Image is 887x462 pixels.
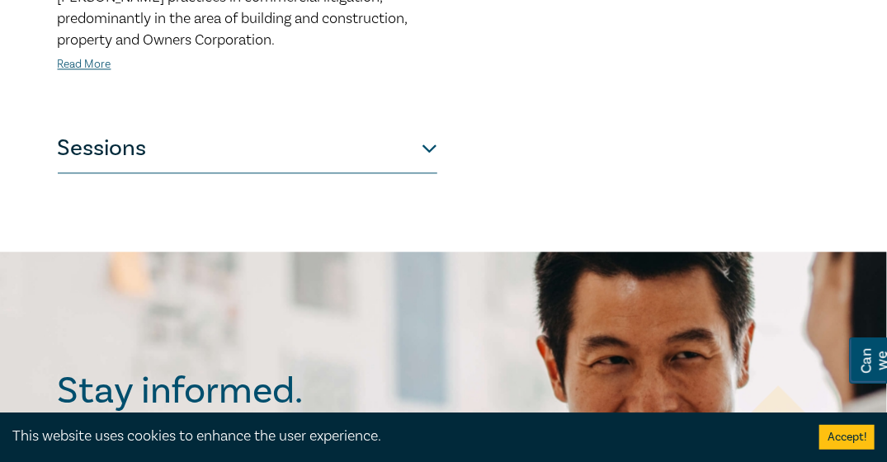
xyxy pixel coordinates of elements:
div: This website uses cookies to enhance the user experience. [12,426,795,447]
h2: Stay informed. [58,370,447,412]
button: Accept cookies [819,425,875,450]
a: Read More [58,57,111,72]
button: Sessions [58,124,437,173]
